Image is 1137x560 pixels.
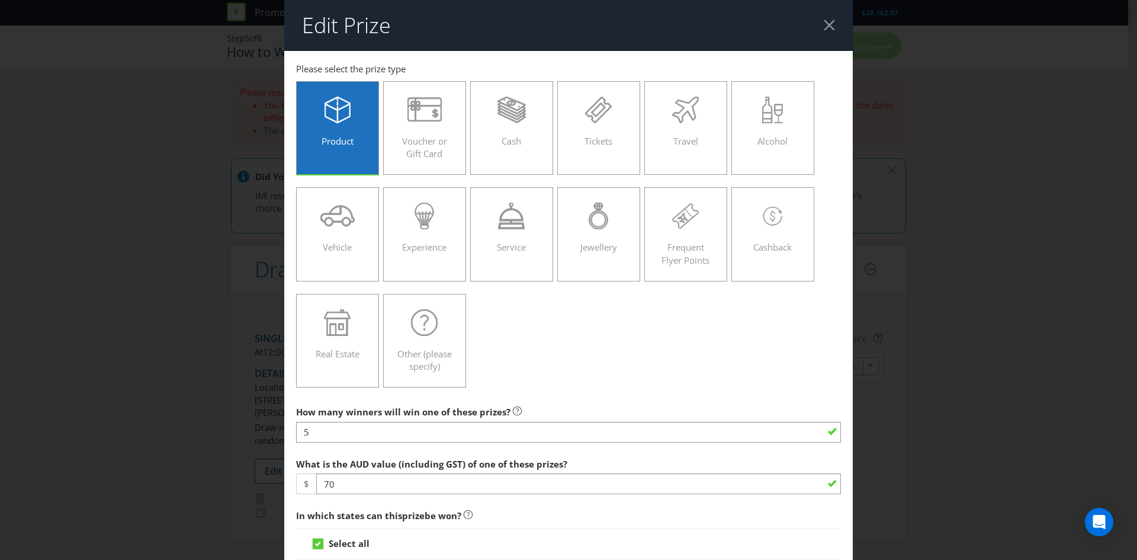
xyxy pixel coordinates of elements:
h2: Edit Prize [302,14,391,37]
span: Service [497,241,526,253]
div: Open Intercom Messenger [1085,508,1113,536]
span: Cash [502,135,521,147]
span: In which states [296,510,364,521]
span: Experience [402,241,447,253]
span: $ [296,473,316,494]
span: How many winners will win one of these prizes? [296,406,510,418]
input: e.g. 100 [316,473,841,494]
span: Tickets [584,135,612,147]
span: prize [402,510,425,521]
span: What is the AUD value (including GST) of one of these prizes? [296,458,567,470]
span: Frequent Flyer Points [661,241,709,265]
span: Please select the prize type [296,63,406,75]
span: Real Estate [316,348,359,360]
strong: Select all [329,537,370,549]
span: Other (please specify) [397,348,452,372]
input: e.g. 5 [296,422,841,443]
span: Vehicle [323,241,352,253]
span: Product [322,135,354,147]
span: Cashback [753,241,792,253]
span: can this [367,510,402,521]
span: be won? [425,510,461,521]
span: Alcohol [757,135,788,147]
span: Jewellery [580,241,617,253]
span: Voucher or Gift Card [402,135,447,159]
span: Travel [673,135,698,147]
